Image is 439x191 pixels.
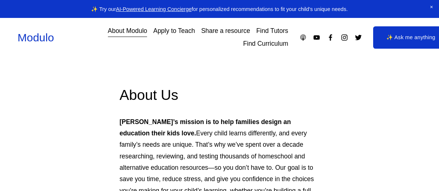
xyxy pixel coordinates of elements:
[201,25,250,37] a: Share a resource
[243,37,288,50] a: Find Curriculum
[120,118,293,137] strong: [PERSON_NAME]’s mission is to help families design an education their kids love.
[116,6,192,12] a: AI-Powered Learning Concierge
[341,34,348,41] a: Instagram
[256,25,288,37] a: Find Tutors
[120,86,320,104] h2: About Us
[18,31,54,44] a: Modulo
[313,34,320,41] a: YouTube
[327,34,334,41] a: Facebook
[299,34,307,41] a: Apple Podcasts
[153,25,195,37] a: Apply to Teach
[108,25,147,37] a: About Modulo
[354,34,362,41] a: Twitter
